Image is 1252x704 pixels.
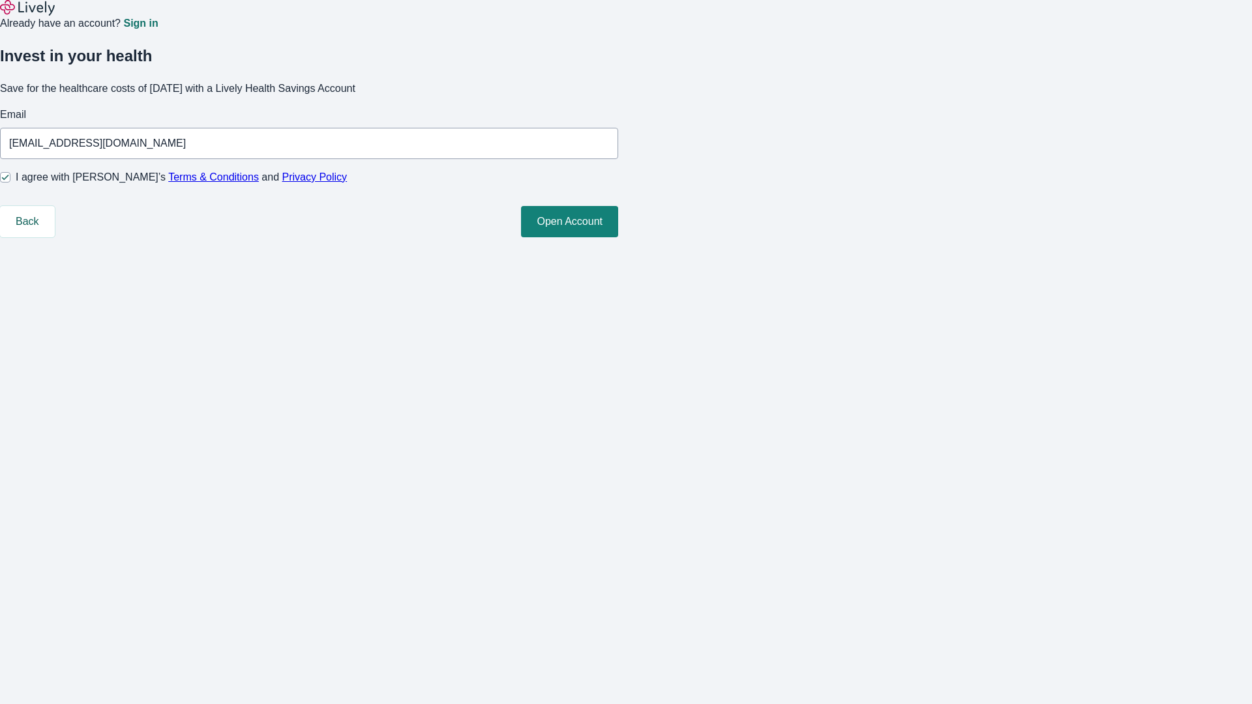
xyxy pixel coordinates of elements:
span: I agree with [PERSON_NAME]’s and [16,169,347,185]
a: Terms & Conditions [168,171,259,183]
a: Sign in [123,18,158,29]
a: Privacy Policy [282,171,348,183]
button: Open Account [521,206,618,237]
